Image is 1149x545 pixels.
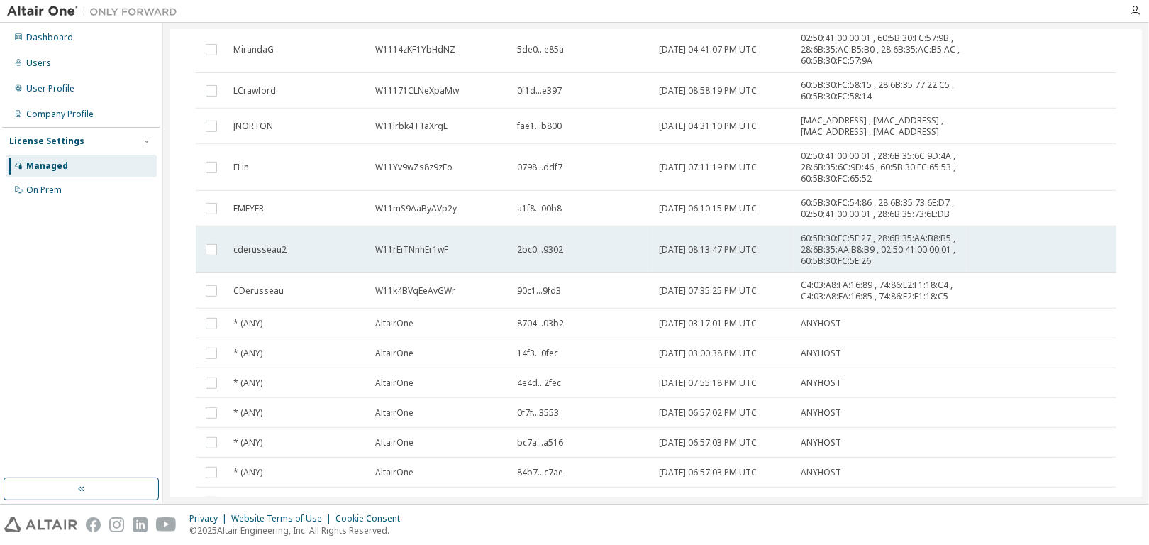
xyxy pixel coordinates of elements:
[801,233,960,267] span: 60:5B:30:FC:5E:27 , 28:6B:35:AA:B8:B5 , 28:6B:35:AA:B8:B9 , 02:50:41:00:00:01 , 60:5B:30:FC:5E:26
[4,517,77,532] img: altair_logo.svg
[801,33,960,67] span: 02:50:41:00:00:01 , 60:5B:30:FC:57:9B , 28:6B:35:AC:B5:B0 , 28:6B:35:AC:B5:AC , 60:5B:30:FC:57:9A
[517,407,559,419] span: 0f7f...3553
[233,348,262,359] span: * (ANY)
[233,318,262,329] span: * (ANY)
[231,513,335,524] div: Website Terms of Use
[659,44,757,55] span: [DATE] 04:41:07 PM UTC
[659,203,757,214] span: [DATE] 06:10:15 PM UTC
[801,378,841,389] span: ANYHOST
[7,4,184,18] img: Altair One
[26,57,51,69] div: Users
[233,467,262,478] span: * (ANY)
[26,160,68,172] div: Managed
[517,378,561,389] span: 4e4d...2fec
[233,285,284,297] span: CDerusseau
[517,244,563,255] span: 2bc0...9302
[375,407,413,419] span: AltairOne
[189,524,409,536] p: © 2025 Altair Engineering, Inc. All Rights Reserved.
[375,121,448,132] span: W11lrbk4TTaXrgL
[375,162,453,173] span: W11Yv9wZs8z9zEo
[517,285,561,297] span: 90c1...9fd3
[375,318,413,329] span: AltairOne
[26,32,73,43] div: Dashboard
[517,121,562,132] span: fae1...b800
[335,513,409,524] div: Cookie Consent
[659,348,757,359] span: [DATE] 03:00:38 PM UTC
[659,318,757,329] span: [DATE] 03:17:01 PM UTC
[659,85,757,97] span: [DATE] 08:58:19 PM UTC
[801,197,960,220] span: 60:5B:30:FC:54:86 , 28:6B:35:73:6E:D7 , 02:50:41:00:00:01 , 28:6B:35:73:6E:DB
[375,203,457,214] span: W11mS9AaByAVp2y
[375,285,455,297] span: W11k4BVqEeAvGWr
[375,244,448,255] span: W11rEiTNnhEr1wF
[233,44,274,55] span: MirandaG
[26,185,62,196] div: On Prem
[233,437,262,448] span: * (ANY)
[801,437,841,448] span: ANYHOST
[233,85,276,97] span: LCrawford
[801,467,841,478] span: ANYHOST
[375,378,413,389] span: AltairOne
[86,517,101,532] img: facebook.svg
[233,244,287,255] span: cderusseau2
[26,109,94,120] div: Company Profile
[801,150,960,185] span: 02:50:41:00:00:01 , 28:6B:35:6C:9D:4A , 28:6B:35:6C:9D:46 , 60:5B:30:FC:65:53 , 60:5B:30:FC:65:52
[659,285,757,297] span: [DATE] 07:35:25 PM UTC
[517,44,564,55] span: 5de0...e85a
[517,162,562,173] span: 0798...ddf7
[517,348,558,359] span: 14f3...0fec
[659,437,757,448] span: [DATE] 06:57:03 PM UTC
[189,513,231,524] div: Privacy
[659,378,757,389] span: [DATE] 07:55:18 PM UTC
[517,85,562,97] span: 0f1d...e397
[375,467,413,478] span: AltairOne
[375,85,459,97] span: W11171CLNeXpaMw
[659,244,757,255] span: [DATE] 08:13:47 PM UTC
[801,318,841,329] span: ANYHOST
[801,79,960,102] span: 60:5B:30:FC:58:15 , 28:6B:35:77:22:C5 , 60:5B:30:FC:58:14
[233,203,264,214] span: EMEYER
[517,437,563,448] span: bc7a...a516
[9,136,84,147] div: License Settings
[801,407,841,419] span: ANYHOST
[233,121,273,132] span: JNORTON
[801,115,960,138] span: [MAC_ADDRESS] , [MAC_ADDRESS] , [MAC_ADDRESS] , [MAC_ADDRESS]
[517,318,564,329] span: 8704...03b2
[517,203,562,214] span: a1f8...00b8
[801,348,841,359] span: ANYHOST
[659,407,757,419] span: [DATE] 06:57:02 PM UTC
[233,162,249,173] span: FLin
[801,280,960,302] span: C4:03:A8:FA:16:89 , 74:86:E2:F1:18:C4 , C4:03:A8:FA:16:85 , 74:86:E2:F1:18:C5
[375,437,413,448] span: AltairOne
[26,83,74,94] div: User Profile
[659,121,757,132] span: [DATE] 04:31:10 PM UTC
[375,348,413,359] span: AltairOne
[375,44,455,55] span: W1114zKF1YbHdNZ
[109,517,124,532] img: instagram.svg
[659,467,757,478] span: [DATE] 06:57:03 PM UTC
[233,407,262,419] span: * (ANY)
[659,162,757,173] span: [DATE] 07:11:19 PM UTC
[233,378,262,389] span: * (ANY)
[156,517,177,532] img: youtube.svg
[517,467,563,478] span: 84b7...c7ae
[133,517,148,532] img: linkedin.svg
